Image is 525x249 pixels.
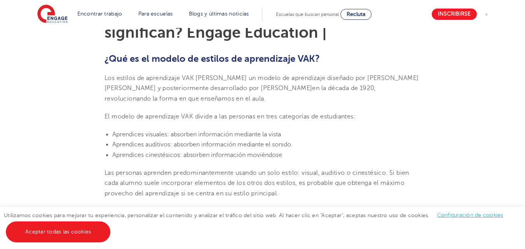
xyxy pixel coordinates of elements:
[105,85,376,102] font: en la década de 1920, revolucionando la forma en que enseñamos en el aula
[438,11,471,17] font: Inscribirse
[6,221,110,242] a: Aceptar todas las cookies
[77,11,122,17] a: Encontrar trabajo
[276,12,339,17] font: Escuelas que buscan personal
[105,53,320,64] font: ¿Qué es el modelo de estilos de aprendizaje VAK?
[138,11,173,17] a: Para escuelas
[4,212,429,218] font: Utilizamos cookies para mejorar tu experiencia, personalizar el contenido y analizar el tráfico d...
[105,113,356,120] font: El modelo de aprendizaje VAK divide a las personas en tres categorías de estudiantes:
[437,212,503,218] a: Configuración de cookies
[112,151,282,158] font: Aprendices cinestésicos: absorben información moviéndose
[105,75,419,92] font: Los estilos de aprendizaje VAK [PERSON_NAME] un modelo de aprendizaje diseñado por [PERSON_NAME] ...
[340,9,372,20] a: Recluta
[105,169,409,197] font: Las personas aprenden predominantemente usando un solo estilo: visual, auditivo o cinestésico. Si...
[37,5,68,24] img: Educación comprometida
[25,229,91,235] font: Aceptar todas las cookies
[347,11,365,17] font: Recluta
[112,141,293,148] font: Aprendices auditivos: absorben información mediante el sonido.
[189,11,249,17] a: Blogs y últimas noticias
[264,95,265,102] font: .
[432,9,477,20] a: Inscribirse
[112,131,281,138] font: Aprendices visuales: absorben información mediante la vista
